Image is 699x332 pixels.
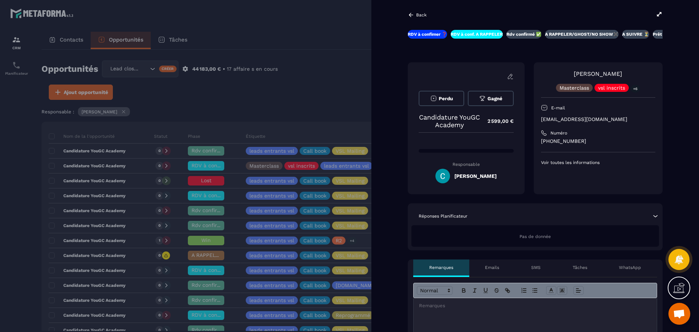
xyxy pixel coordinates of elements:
[419,162,514,167] p: Responsable
[429,265,453,270] p: Remarques
[480,114,514,128] p: 2 599,00 €
[619,265,641,270] p: WhatsApp
[668,303,690,325] div: Ouvrir le chat
[551,105,565,111] p: E-mail
[545,31,619,37] p: A RAPPELER/GHOST/NO SHOW✖️
[416,12,427,17] p: Back
[653,31,690,37] p: Prêt à acheter 🎰
[454,173,497,179] h5: [PERSON_NAME]
[622,31,649,37] p: A SUIVRE ⏳
[506,31,541,37] p: Rdv confirmé ✅
[560,85,589,90] p: Masterclass
[573,265,587,270] p: Tâches
[574,70,622,77] a: [PERSON_NAME]
[439,96,453,101] span: Perdu
[541,160,655,165] p: Voir toutes les informations
[419,113,480,129] p: Candidature YouGC Academy
[487,96,502,101] span: Gagné
[485,265,499,270] p: Emails
[520,234,551,239] span: Pas de donnée
[541,138,655,145] p: [PHONE_NUMBER]
[408,31,447,37] p: RDV à confimer ❓
[550,130,567,136] p: Numéro
[631,85,640,93] p: +6
[419,91,464,106] button: Perdu
[531,265,541,270] p: SMS
[598,85,625,90] p: vsl inscrits
[419,213,467,219] p: Réponses Planificateur
[541,116,655,123] p: [EMAIL_ADDRESS][DOMAIN_NAME]
[468,91,513,106] button: Gagné
[451,31,503,37] p: RDV à conf. A RAPPELER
